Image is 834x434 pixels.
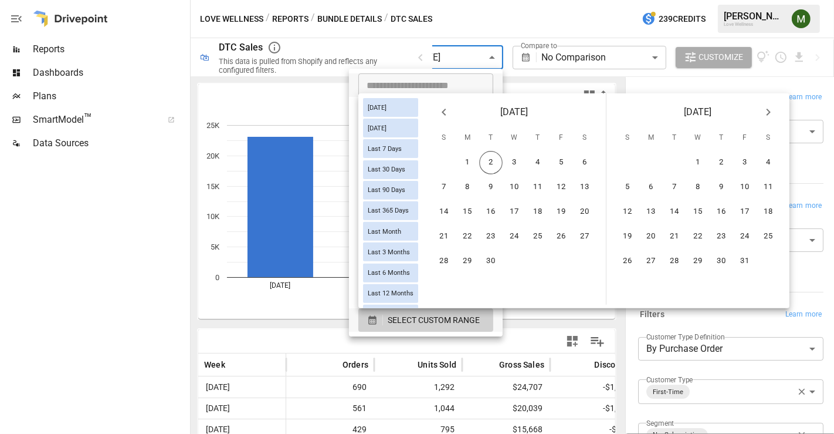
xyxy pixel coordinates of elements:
button: 14 [432,200,456,224]
div: Last 7 Days [363,139,418,158]
li: Last 12 Months [349,214,503,238]
button: 3 [503,151,526,174]
button: 29 [456,250,479,273]
span: Sunday [433,126,455,150]
span: [DATE] [363,125,391,132]
button: 6 [639,176,663,199]
button: 13 [573,176,596,199]
button: 17 [503,200,526,224]
div: Last 6 Months [363,263,418,282]
button: 20 [639,225,663,248]
button: 5 [616,176,639,199]
div: [DATE] [363,119,418,137]
span: Wednesday [687,126,708,150]
button: 1 [686,151,710,174]
button: 5 [550,151,573,174]
li: Last 3 Months [349,167,503,191]
button: 17 [733,200,757,224]
button: 29 [686,250,710,273]
span: Last 3 Months [363,248,415,256]
span: Sunday [617,126,638,150]
div: Last 12 Months [363,284,418,303]
div: [DATE] [363,98,418,117]
span: Last 90 Days [363,186,410,194]
button: 12 [550,176,573,199]
button: 19 [550,200,573,224]
button: 19 [616,225,639,248]
div: Last 3 Months [363,243,418,261]
span: [DATE] [684,104,712,120]
button: 2 [710,151,733,174]
button: 22 [686,225,710,248]
li: This Quarter [349,261,503,285]
span: Last 365 Days [363,207,413,214]
button: 22 [456,225,479,248]
span: [DATE] [363,103,391,111]
button: 9 [710,176,733,199]
button: 3 [733,151,757,174]
button: 13 [639,200,663,224]
div: Last 90 Days [363,181,418,200]
button: 6 [573,151,596,174]
span: Last 7 Days [363,145,406,153]
span: Last 30 Days [363,166,410,173]
button: 4 [526,151,550,174]
button: 11 [757,176,780,199]
span: Thursday [527,126,548,150]
button: 23 [479,225,503,248]
button: 28 [663,250,686,273]
button: 1 [456,151,479,174]
li: Last 7 Days [349,120,503,144]
button: 31 [733,250,757,273]
span: Monday [640,126,662,150]
button: 28 [432,250,456,273]
li: Month to Date [349,238,503,261]
button: 16 [710,200,733,224]
span: Last Month [363,228,406,235]
button: 18 [757,200,780,224]
span: Saturday [758,126,779,150]
button: 20 [573,200,596,224]
span: Monday [457,126,478,150]
span: Tuesday [480,126,501,150]
button: 26 [550,225,573,248]
button: 4 [757,151,780,174]
button: 11 [526,176,550,199]
button: 8 [456,176,479,199]
button: SELECT CUSTOM RANGE [358,308,493,332]
li: Last Quarter [349,285,503,308]
button: 30 [479,250,503,273]
button: 10 [733,176,757,199]
li: Last 30 Days [349,144,503,167]
button: 27 [573,225,596,248]
div: Last Month [363,222,418,241]
button: 18 [526,200,550,224]
span: Friday [551,126,572,150]
button: 26 [616,250,639,273]
span: Saturday [574,126,595,150]
button: 15 [456,200,479,224]
button: 21 [432,225,456,248]
span: Tuesday [664,126,685,150]
button: 21 [663,225,686,248]
li: Last 6 Months [349,191,503,214]
span: SELECT CUSTOM RANGE [388,313,480,328]
button: 12 [616,200,639,224]
span: Last 6 Months [363,269,415,277]
div: Last Year [363,305,418,324]
span: Friday [734,126,755,150]
button: 24 [503,225,526,248]
button: 9 [479,176,503,199]
button: 14 [663,200,686,224]
div: Last 30 Days [363,160,418,179]
button: Next month [757,100,780,124]
button: 24 [733,225,757,248]
button: 15 [686,200,710,224]
span: Thursday [711,126,732,150]
button: 25 [526,225,550,248]
button: 10 [503,176,526,199]
span: [DATE] [501,104,528,120]
button: 2 [479,151,503,174]
button: 7 [663,176,686,199]
button: 25 [757,225,780,248]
